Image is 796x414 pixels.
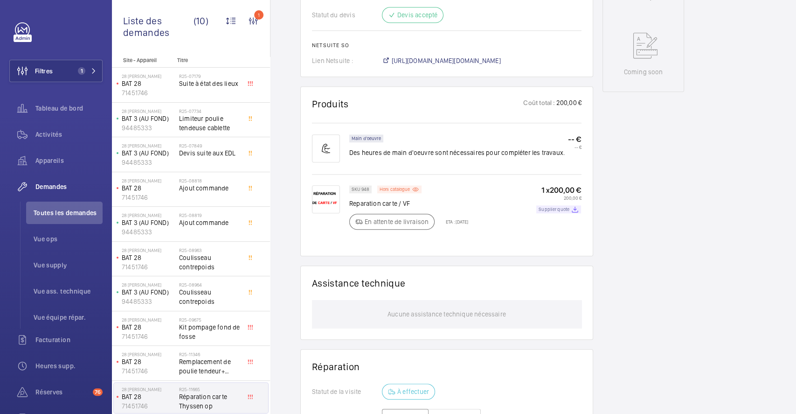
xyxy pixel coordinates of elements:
p: 94485333 [122,227,175,237]
p: 28 [PERSON_NAME] [122,178,175,183]
span: Heures supp. [35,361,103,371]
p: -- € [568,134,581,144]
span: Facturation [35,335,103,344]
span: Vue ops [34,234,103,244]
button: Filtres1 [9,60,103,82]
h2: Netsuite SO [312,42,581,49]
p: Coût total : [523,98,555,110]
span: Vue équipe répar. [34,313,103,322]
span: Ajout commande [179,183,241,193]
span: Vue ass. technique [34,287,103,296]
span: Vue supply [34,260,103,270]
a: Supplier quote [536,205,581,213]
p: BAT 3 (AU FOND) [122,148,175,158]
p: 28 [PERSON_NAME] [122,108,175,114]
p: 28 [PERSON_NAME] [122,247,175,253]
span: Devis suite aux EDL [179,148,241,158]
span: Remplacement de poulie tendeur+ câblette et contact poulie tendeur [179,357,241,376]
span: Coulisseau contrepoids [179,253,241,272]
p: 28 [PERSON_NAME] [122,351,175,357]
h2: R25-08964 [179,282,241,288]
h1: Assistance technique [312,277,405,289]
p: Des heures de main d'oeuvre sont nécessaires pour compléter les travaux. [349,148,565,157]
p: 71451746 [122,262,175,272]
p: 200,00 € [536,195,581,201]
p: 71451746 [122,401,175,411]
span: Appareils [35,156,103,165]
span: Kit pompage fond de fosse [179,323,241,341]
h2: R25-07179 [179,73,241,79]
p: Main d'oeuvre [352,137,381,140]
span: Ajout commande [179,218,241,227]
h2: R25-11346 [179,351,241,357]
p: 94485333 [122,297,175,306]
p: BAT 28 [122,357,175,366]
p: 71451746 [122,193,175,202]
span: Réparation carte Thyssen op [179,392,241,411]
p: -- € [568,144,581,150]
span: Limiteur poulie tendeuse cablette [179,114,241,133]
span: Coulisseau contrepoids [179,288,241,306]
p: À effectuer [397,387,429,396]
p: BAT 3 (AU FOND) [122,218,175,227]
p: 71451746 [122,88,175,98]
img: muscle-sm.svg [312,134,340,162]
p: 94485333 [122,123,175,133]
p: 28 [PERSON_NAME] [122,282,175,288]
span: 76 [93,388,103,396]
p: 28 [PERSON_NAME] [122,143,175,148]
p: Coming soon [623,67,663,77]
h2: R25-11665 [179,386,241,392]
p: 28 [PERSON_NAME] [122,212,175,218]
p: Reparation carte / VF [349,199,468,208]
p: 1 x 200,00 € [536,185,581,195]
p: Site - Appareil [112,57,173,63]
span: Réserves [35,387,89,397]
p: Titre [177,57,239,63]
p: BAT 28 [122,79,175,88]
span: [URL][DOMAIN_NAME][DOMAIN_NAME] [392,56,501,65]
p: BAT 28 [122,183,175,193]
p: 28 [PERSON_NAME] [122,317,175,323]
p: BAT 28 [122,253,175,262]
h2: R25-07734 [179,108,241,114]
p: BAT 28 [122,392,175,401]
span: Activités [35,130,103,139]
h1: Réparation [312,361,581,372]
p: 71451746 [122,366,175,376]
p: SKU 948 [352,188,369,191]
span: Toutes les demandes [34,208,103,218]
p: BAT 3 (AU FOND) [122,288,175,297]
p: 94485333 [122,158,175,167]
h2: R25-08818 [179,178,241,183]
span: 1 [78,67,85,75]
span: Demandes [35,182,103,191]
span: Suite à état des lieux [179,79,241,88]
h1: Produits [312,98,349,110]
h2: R25-08819 [179,212,241,218]
h2: R25-09675 [179,317,241,323]
p: 200,00 € [555,98,581,110]
p: BAT 3 (AU FOND) [122,114,175,123]
span: Filtres [35,66,53,76]
p: 28 [PERSON_NAME] [122,73,175,79]
p: Supplier quote [539,208,569,211]
h2: R25-08963 [179,247,241,253]
p: ETA : [DATE] [440,219,468,225]
span: Tableau de bord [35,104,103,113]
span: Liste des demandes [123,15,194,38]
p: Aucune assistance technique nécessaire [388,300,506,328]
p: BAT 28 [122,323,175,332]
h2: R25-07849 [179,143,241,148]
a: [URL][DOMAIN_NAME][DOMAIN_NAME] [382,56,501,65]
p: En attente de livraison [365,217,429,226]
p: Hors catalogue [380,188,410,191]
img: vgpSoRdqIo--N9XRrshPIPDsOcnmp9rbvUnj15MX2CXa-Id3.png [312,185,340,213]
p: 28 [PERSON_NAME] [122,386,175,392]
p: 71451746 [122,332,175,341]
